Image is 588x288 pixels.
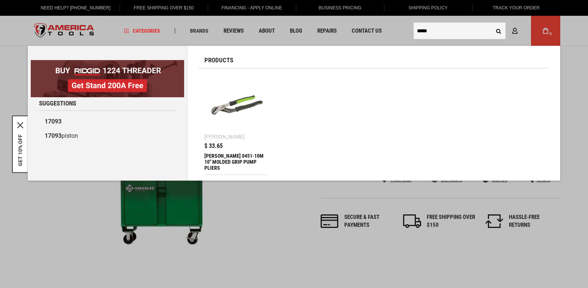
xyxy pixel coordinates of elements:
div: [PERSON_NAME] [204,134,244,139]
button: Search [491,24,505,38]
span: Products [204,57,233,63]
a: 17093 [39,115,176,129]
button: Close [17,122,23,128]
span: $ 33.65 [204,143,223,149]
a: BOGO: Buy RIDGID® 1224 Threader, Get Stand 200A Free! [31,60,184,66]
span: Categories [124,28,160,33]
span: Brands [190,28,208,33]
span: Suggestions [39,100,76,107]
svg: close icon [17,122,23,128]
button: GET 10% OFF [17,134,23,166]
a: Categories [121,26,163,36]
a: Brands [187,26,212,36]
iframe: LiveChat chat widget [483,264,588,288]
img: BOGO: Buy RIDGID® 1224 Threader, Get Stand 200A Free! [31,60,184,97]
b: 17093 [45,118,61,125]
img: GREENLEE 0451-10M 10 [208,78,264,134]
b: 17093 [45,132,61,139]
a: GREENLEE 0451-10M 10 [PERSON_NAME] $ 33.65 [PERSON_NAME] 0451-10M 10" MOLDED GRIP PUMP PLIERS [204,74,268,175]
div: GREENLEE 0451-10M 10 [204,153,268,171]
a: 17093piston [39,129,176,143]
